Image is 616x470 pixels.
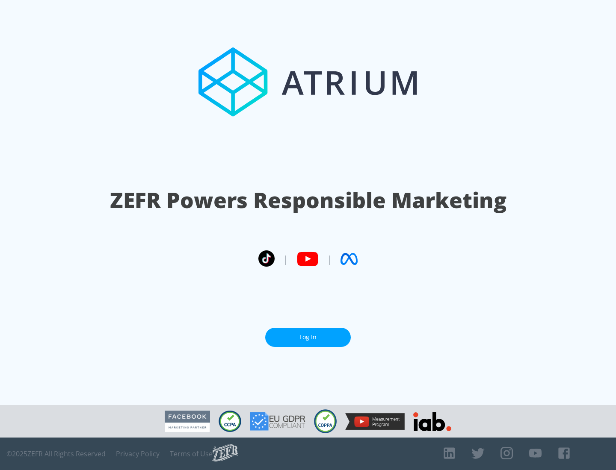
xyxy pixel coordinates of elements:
span: | [283,253,288,265]
img: IAB [413,412,451,431]
img: CCPA Compliant [219,411,241,432]
img: YouTube Measurement Program [345,413,405,430]
a: Log In [265,328,351,347]
img: Facebook Marketing Partner [165,411,210,432]
img: COPPA Compliant [314,409,337,433]
a: Terms of Use [170,449,213,458]
span: | [327,253,332,265]
span: © 2025 ZEFR All Rights Reserved [6,449,106,458]
img: GDPR Compliant [250,412,305,431]
h1: ZEFR Powers Responsible Marketing [110,185,506,215]
a: Privacy Policy [116,449,160,458]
